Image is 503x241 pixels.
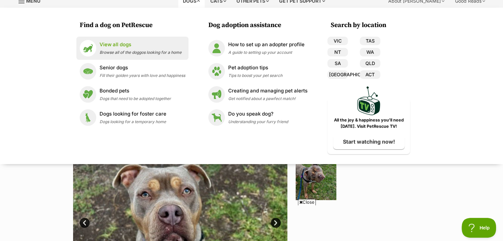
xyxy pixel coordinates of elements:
[228,41,305,49] p: How to set up an adopter profile
[331,21,410,30] h3: Search by location
[360,37,380,45] a: TAS
[208,21,311,30] h3: Dog adoption assistance
[462,218,496,238] iframe: Help Scout Beacon - Open
[332,117,405,130] p: All the joy & happiness you’ll need [DATE]. Visit PetRescue TV!
[80,40,96,56] img: View all dogs
[100,87,171,95] p: Bonded pets
[327,37,348,45] a: VIC
[80,109,96,126] img: Dogs looking for foster care
[228,110,288,118] p: Do you speak dog?
[208,109,225,126] img: Do you speak dog?
[91,208,412,238] iframe: Advertisement
[100,64,185,72] p: Senior dogs
[80,86,185,103] a: Bonded pets Bonded pets Dogs that need to be adopted together
[298,199,316,205] span: Close
[80,109,185,126] a: Dogs looking for foster care Dogs looking for foster care Dogs looking for a temporary home
[80,218,90,228] a: Prev
[327,70,348,79] a: [GEOGRAPHIC_DATA]
[100,96,171,101] span: Dogs that need to be adopted together
[360,48,380,56] a: WA
[208,86,225,103] img: Creating and managing pet alerts
[94,0,99,5] img: adc.png
[100,110,166,118] p: Dogs looking for foster care
[228,50,292,55] span: A guide to setting up your account
[333,134,405,149] a: Start watching now!
[228,96,296,101] span: Get notified about a pawfect match!
[80,63,96,80] img: Senior dogs
[100,41,182,49] p: View all dogs
[80,86,96,103] img: Bonded pets
[208,40,308,56] a: How to set up an adopter profile How to set up an adopter profile A guide to setting up your account
[208,63,225,80] img: Pet adoption tips
[208,40,225,56] img: How to set up an adopter profile
[357,86,380,115] img: PetRescue TV logo
[228,119,288,124] span: Understanding your furry friend
[100,73,185,78] span: Fill their golden years with love and happiness
[100,50,182,55] span: Browse all of the doggos looking for a home
[360,70,380,79] a: ACT
[228,87,308,95] p: Creating and managing pet alerts
[80,40,185,56] a: View all dogs View all dogs Browse all of the doggos looking for a home
[360,59,380,68] a: QLD
[228,73,282,78] span: Tips to boost your pet search
[80,21,189,30] h3: Find a dog on PetRescue
[80,63,185,80] a: Senior dogs Senior dogs Fill their golden years with love and happiness
[100,119,166,124] span: Dogs looking for a temporary home
[208,63,308,80] a: Pet adoption tips Pet adoption tips Tips to boost your pet search
[327,48,348,56] a: NT
[327,59,348,68] a: SA
[208,86,308,103] a: Creating and managing pet alerts Creating and managing pet alerts Get notified about a pawfect ma...
[208,109,308,126] a: Do you speak dog? Do you speak dog? Understanding your furry friend
[228,64,282,72] p: Pet adoption tips
[296,159,336,200] img: Photo of Butterbeer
